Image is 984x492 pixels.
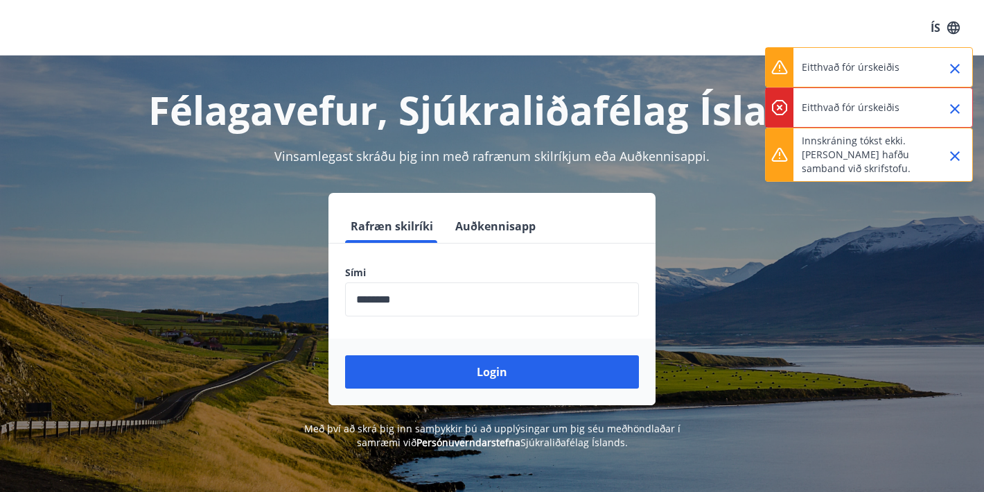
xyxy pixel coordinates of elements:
p: Innskráning tókst ekki. [PERSON_NAME] hafðu samband við skrifstofu. [802,134,924,176]
button: Rafræn skilríki [345,210,439,243]
a: Persónuverndarstefna [416,436,520,449]
h1: Félagavefur, Sjúkraliðafélag Íslands [17,83,967,136]
button: Close [943,97,967,121]
label: Sími [345,266,639,280]
button: Login [345,355,639,389]
button: ÍS [923,15,967,40]
p: Eitthvað fór úrskeiðis [802,60,899,74]
button: Close [943,144,967,168]
span: Með því að skrá þig inn samþykkir þú að upplýsingar um þig séu meðhöndlaðar í samræmi við Sjúkral... [304,422,680,449]
span: Vinsamlegast skráðu þig inn með rafrænum skilríkjum eða Auðkennisappi. [274,148,710,164]
button: Auðkennisapp [450,210,541,243]
p: Eitthvað fór úrskeiðis [802,101,899,114]
button: Close [943,57,967,80]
